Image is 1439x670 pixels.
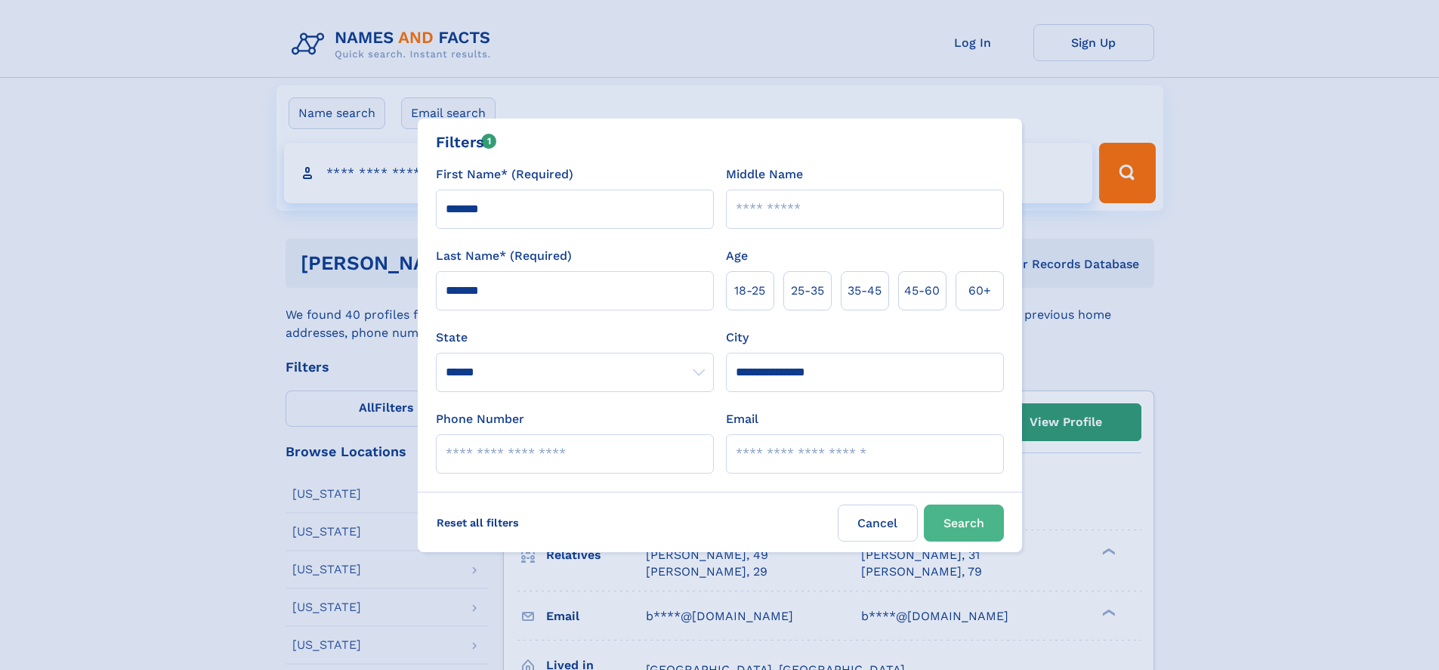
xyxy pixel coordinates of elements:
label: First Name* (Required) [436,165,573,184]
label: City [726,329,749,347]
span: 18‑25 [734,282,765,300]
label: Age [726,247,748,265]
span: 60+ [968,282,991,300]
label: Email [726,410,758,428]
label: State [436,329,714,347]
label: Phone Number [436,410,524,428]
div: Filters [436,131,497,153]
span: 35‑45 [848,282,882,300]
label: Last Name* (Required) [436,247,572,265]
label: Middle Name [726,165,803,184]
button: Search [924,505,1004,542]
label: Reset all filters [427,505,529,541]
span: 25‑35 [791,282,824,300]
label: Cancel [838,505,918,542]
span: 45‑60 [904,282,940,300]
